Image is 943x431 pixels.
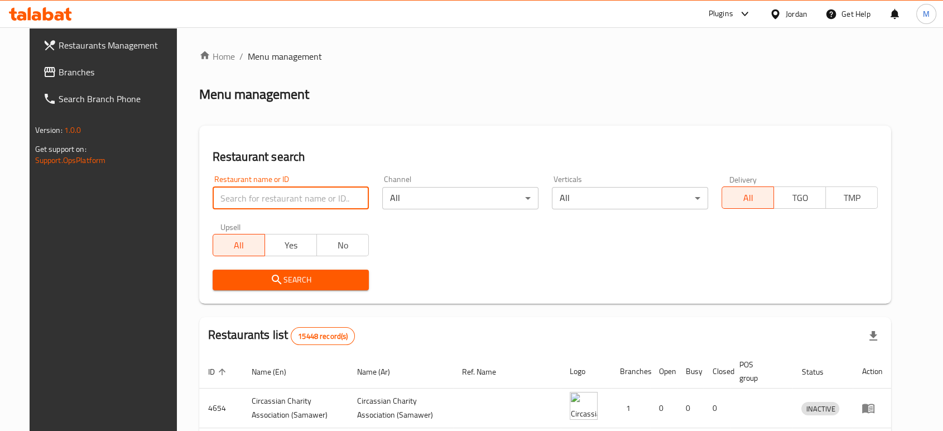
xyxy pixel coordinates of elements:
[570,392,598,420] img: ​Circassian ​Charity ​Association​ (Samawer)
[199,50,892,63] nav: breadcrumb
[611,355,650,389] th: Branches
[729,175,757,183] label: Delivery
[199,389,243,428] td: 4654
[252,365,301,379] span: Name (En)
[552,187,708,209] div: All
[650,389,677,428] td: 0
[801,365,838,379] span: Status
[213,149,878,165] h2: Restaurant search
[677,389,704,428] td: 0
[291,327,355,345] div: Total records count
[243,389,348,428] td: ​Circassian ​Charity ​Association​ (Samawer)
[59,92,178,106] span: Search Branch Phone
[270,237,312,253] span: Yes
[348,389,454,428] td: ​Circassian ​Charity ​Association​ (Samawer)
[561,355,611,389] th: Logo
[199,85,309,103] h2: Menu management
[208,365,229,379] span: ID
[321,237,364,253] span: No
[677,355,704,389] th: Busy
[739,358,780,385] span: POS group
[853,355,891,389] th: Action
[35,142,86,156] span: Get support on:
[35,123,62,137] span: Version:
[650,355,677,389] th: Open
[382,187,538,209] div: All
[59,39,178,52] span: Restaurants Management
[264,234,317,256] button: Yes
[64,123,81,137] span: 1.0.0
[357,365,405,379] span: Name (Ar)
[213,234,265,256] button: All
[721,186,774,209] button: All
[59,65,178,79] span: Branches
[213,270,369,290] button: Search
[830,190,873,206] span: TMP
[291,331,354,342] span: 15448 record(s)
[316,234,369,256] button: No
[801,403,839,415] span: INACTIVE
[208,327,355,345] h2: Restaurants list
[220,223,241,231] label: Upsell
[786,8,807,20] div: Jordan
[778,190,821,206] span: TGO
[34,59,187,85] a: Branches
[704,355,730,389] th: Closed
[222,273,360,287] span: Search
[862,401,882,415] div: Menu
[708,7,733,21] div: Plugins
[239,50,243,63] li: /
[923,8,930,20] span: M
[34,85,187,112] a: Search Branch Phone
[35,153,106,167] a: Support.OpsPlatform
[218,237,261,253] span: All
[462,365,511,379] span: Ref. Name
[825,186,878,209] button: TMP
[213,187,369,209] input: Search for restaurant name or ID..
[248,50,322,63] span: Menu management
[727,190,769,206] span: All
[704,389,730,428] td: 0
[860,323,887,349] div: Export file
[773,186,826,209] button: TGO
[34,32,187,59] a: Restaurants Management
[611,389,650,428] td: 1
[199,50,235,63] a: Home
